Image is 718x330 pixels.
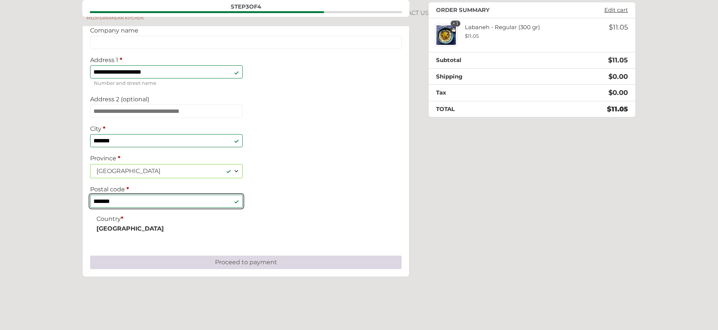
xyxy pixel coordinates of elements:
span: $ [609,23,613,31]
bdi: 11.05 [609,23,628,31]
span: $ [608,73,613,81]
label: Province [90,155,243,162]
h2: MEDITERRANEAN KITCHEN [82,16,148,20]
span: Delivery / Pickup address [168,11,246,13]
span: Number and street name [90,78,243,88]
abbr: required [103,125,105,132]
div: Labaneh - Regular (300 gr) [457,24,575,39]
span: $ [608,56,612,64]
bdi: 0.00 [608,89,628,97]
span: Billing address [246,11,324,13]
a: Edit cart [601,7,632,13]
abbr: required [126,186,129,193]
strong: [GEOGRAPHIC_DATA] [96,225,164,232]
bdi: 11.05 [465,33,479,39]
span: Contact details [90,11,168,13]
th: Tax [429,85,540,101]
div: Step of [90,4,402,9]
a: CONTACT US [389,4,431,22]
label: Address 1 [90,56,243,64]
label: City [90,125,243,132]
label: Company name [90,27,402,34]
h3: Order summary [436,7,490,13]
th: Total [429,101,540,117]
button: Proceed to payment [90,256,402,269]
span: (optional) [121,96,149,103]
label: Postal code [90,186,243,193]
th: Shipping [429,68,540,85]
bdi: 11.05 [607,105,628,113]
label: Address 2 [90,96,243,103]
span: 3 [246,3,249,10]
span: $ [607,105,611,113]
span: Province [90,164,243,178]
span: 0.00 [608,73,628,81]
strong: × 1 [451,21,460,27]
span: $ [465,33,468,39]
bdi: 11.05 [608,56,628,64]
label: Country [96,215,249,222]
span: $ [608,89,613,97]
th: Subtotal [429,52,540,69]
abbr: required [118,155,120,162]
span: 4 [257,3,261,10]
span: Ontario [90,164,242,178]
abbr: required [120,56,122,64]
img: Labaneh [435,24,457,46]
